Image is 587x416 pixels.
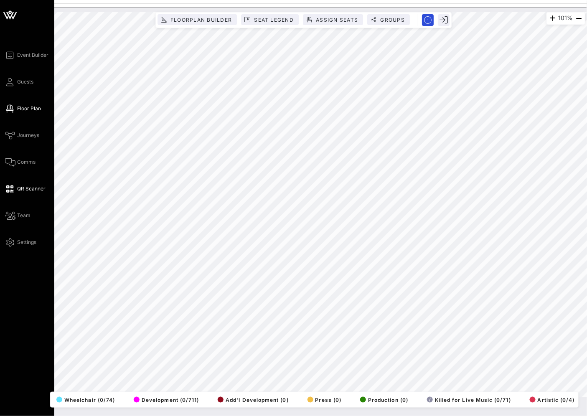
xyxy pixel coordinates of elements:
button: Assign Seats [303,14,363,25]
button: Production (0) [358,394,408,406]
span: Settings [17,238,36,246]
button: Seat Legend [241,14,299,25]
button: Artistic (0/4) [527,394,575,406]
div: / [427,397,433,403]
a: Comms [5,157,36,167]
span: Artistic (0/4) [530,397,575,403]
a: QR Scanner [5,184,46,194]
span: Team [17,212,30,219]
span: Wheelchair (0/74) [56,397,115,403]
button: /Killed for Live Music (0/71) [424,394,511,406]
a: Guests [5,77,33,87]
span: Killed for Live Music (0/71) [427,397,511,403]
span: Floorplan Builder [170,17,232,23]
div: 101% [546,12,585,25]
span: Floor Plan [17,105,41,112]
span: Comms [17,158,36,166]
button: Development (0/711) [131,394,199,406]
span: Seat Legend [254,17,294,23]
button: Press (0) [305,394,342,406]
span: Guests [17,78,33,86]
button: Add'I Development (0) [215,394,289,406]
a: Journeys [5,130,39,140]
span: Development (0/711) [134,397,199,403]
span: Add'I Development (0) [218,397,289,403]
span: Event Builder [17,51,48,59]
span: Assign Seats [315,17,358,23]
a: Team [5,211,30,221]
span: Press (0) [307,397,342,403]
span: Journeys [17,132,39,139]
a: Settings [5,237,36,247]
span: Groups [380,17,405,23]
span: QR Scanner [17,185,46,193]
span: Production (0) [360,397,408,403]
a: Event Builder [5,50,48,60]
button: Floorplan Builder [158,14,237,25]
button: Wheelchair (0/74) [54,394,115,406]
a: Floor Plan [5,104,41,114]
button: Groups [367,14,410,25]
